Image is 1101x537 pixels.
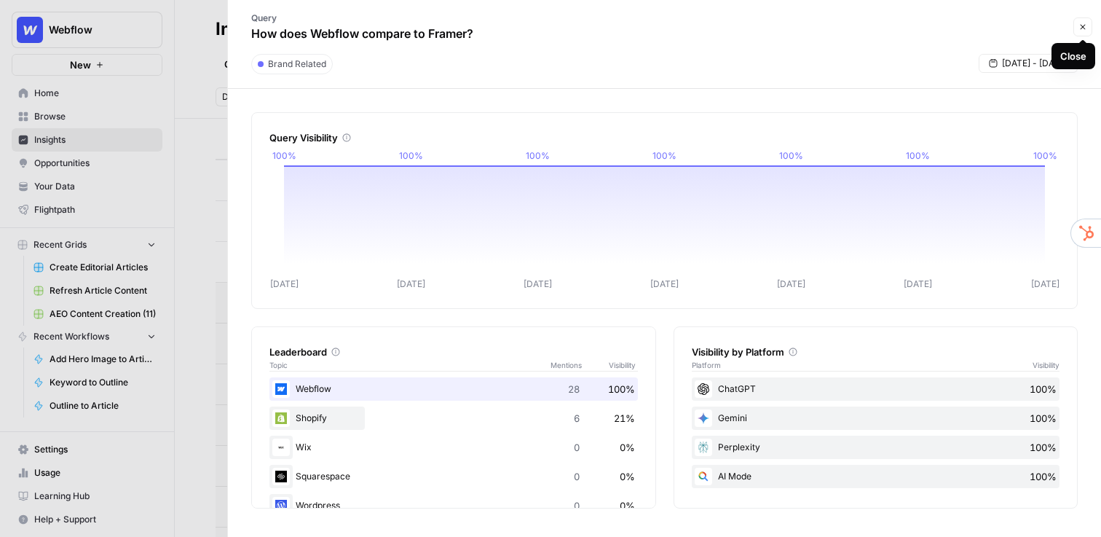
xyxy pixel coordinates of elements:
[524,278,552,289] tspan: [DATE]
[399,150,423,161] tspan: 100%
[608,382,635,396] span: 100%
[1033,150,1057,161] tspan: 100%
[692,465,1060,488] div: AI Mode
[1030,411,1057,426] span: 100%
[1002,57,1068,70] span: [DATE] - [DATE]
[397,278,425,289] tspan: [DATE]
[979,54,1078,73] button: [DATE] - [DATE]
[272,380,290,398] img: a1pu3e9a4sjoov2n4mw66knzy8l8
[779,150,803,161] tspan: 100%
[269,345,638,359] div: Leaderboard
[614,411,635,426] span: 21%
[269,130,1059,145] div: Query Visibility
[1060,49,1086,63] div: Close
[272,409,290,427] img: wrtrwb713zz0l631c70900pxqvqh
[574,498,580,513] span: 0
[270,278,299,289] tspan: [DATE]
[269,494,638,517] div: Wordpress
[777,278,805,289] tspan: [DATE]
[251,25,473,42] p: How does Webflow compare to Framer?
[692,436,1060,459] div: Perplexity
[526,150,550,161] tspan: 100%
[652,150,676,161] tspan: 100%
[1033,359,1059,371] span: Visibility
[269,407,638,430] div: Shopify
[272,468,290,485] img: onsbemoa9sjln5gpq3z6gl4wfdvr
[1030,382,1057,396] span: 100%
[1030,469,1057,484] span: 100%
[692,345,1060,359] div: Visibility by Platform
[272,439,290,456] img: i4x52ilb2nzb0yhdjpwfqj6p8htt
[692,377,1060,401] div: ChatGPT
[574,440,580,455] span: 0
[269,436,638,459] div: Wix
[550,359,609,371] span: Mentions
[609,359,638,371] span: Visibility
[574,411,580,426] span: 6
[692,359,721,371] span: Platform
[620,498,635,513] span: 0%
[620,440,635,455] span: 0%
[251,12,473,25] p: Query
[268,58,326,71] span: Brand Related
[272,150,296,161] tspan: 100%
[1031,278,1059,289] tspan: [DATE]
[904,278,932,289] tspan: [DATE]
[1030,440,1057,455] span: 100%
[269,377,638,401] div: Webflow
[269,359,550,371] span: Topic
[574,469,580,484] span: 0
[620,469,635,484] span: 0%
[269,465,638,488] div: Squarespace
[906,150,930,161] tspan: 100%
[650,278,679,289] tspan: [DATE]
[568,382,580,396] span: 28
[272,497,290,514] img: 22xsrp1vvxnaoilgdb3s3rw3scik
[692,407,1060,430] div: Gemini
